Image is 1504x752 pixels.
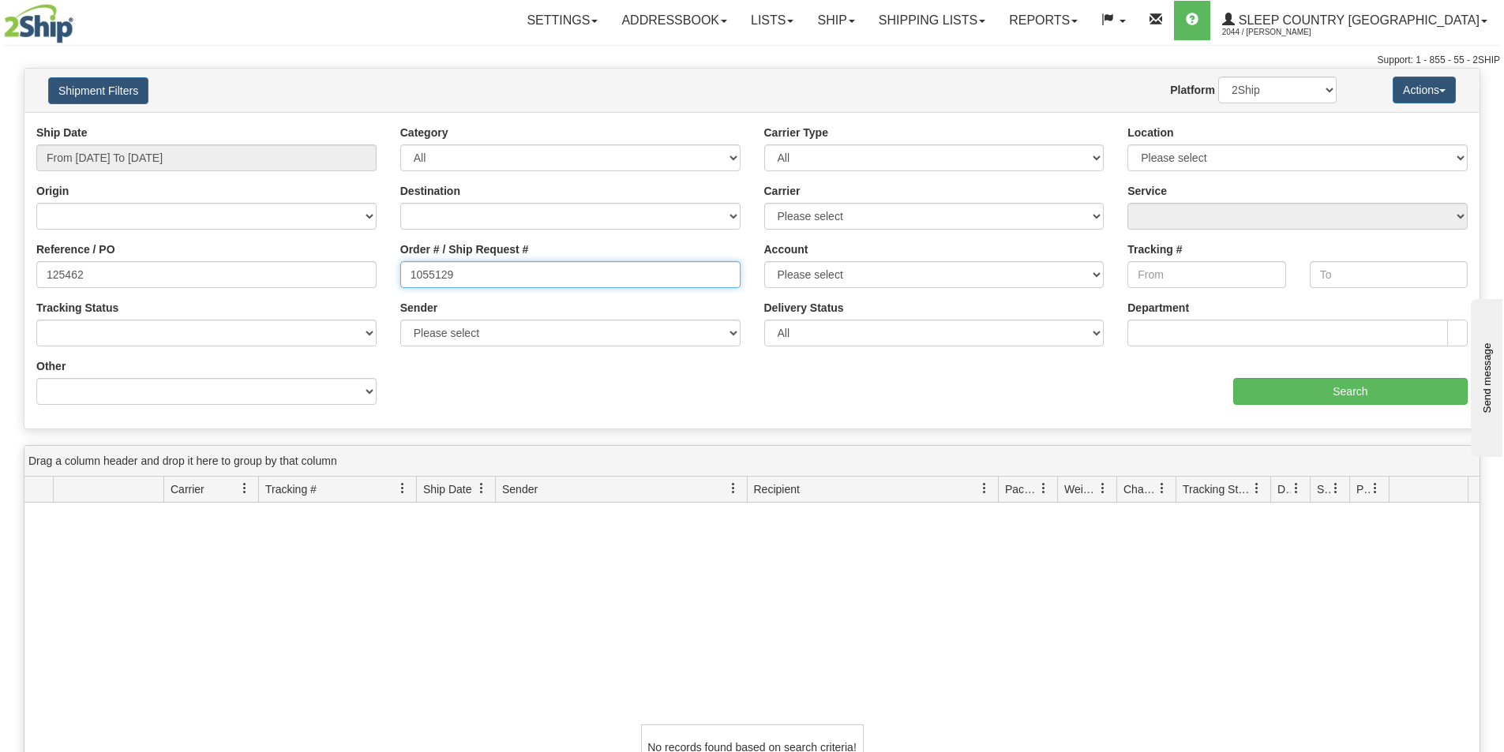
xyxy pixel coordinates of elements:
[805,1,866,40] a: Ship
[400,300,437,316] label: Sender
[48,77,148,104] button: Shipment Filters
[36,241,115,257] label: Reference / PO
[1310,261,1468,288] input: To
[389,475,416,502] a: Tracking # filter column settings
[400,183,460,199] label: Destination
[1277,481,1291,497] span: Delivery Status
[1322,475,1349,502] a: Shipment Issues filter column settings
[1235,13,1480,27] span: Sleep Country [GEOGRAPHIC_DATA]
[1064,481,1097,497] span: Weight
[754,481,800,497] span: Recipient
[1393,77,1456,103] button: Actions
[36,300,118,316] label: Tracking Status
[468,475,495,502] a: Ship Date filter column settings
[4,54,1500,67] div: Support: 1 - 855 - 55 - 2SHIP
[764,125,828,140] label: Carrier Type
[1243,475,1270,502] a: Tracking Status filter column settings
[764,183,801,199] label: Carrier
[1005,481,1038,497] span: Packages
[1127,261,1285,288] input: From
[1127,183,1167,199] label: Service
[265,481,317,497] span: Tracking #
[1123,481,1157,497] span: Charge
[1222,24,1341,40] span: 2044 / [PERSON_NAME]
[764,241,808,257] label: Account
[1233,378,1468,405] input: Search
[502,481,538,497] span: Sender
[515,1,609,40] a: Settings
[171,481,204,497] span: Carrier
[400,241,529,257] label: Order # / Ship Request #
[1183,481,1251,497] span: Tracking Status
[1317,481,1330,497] span: Shipment Issues
[764,300,844,316] label: Delivery Status
[1127,300,1189,316] label: Department
[1468,295,1502,456] iframe: chat widget
[1210,1,1499,40] a: Sleep Country [GEOGRAPHIC_DATA] 2044 / [PERSON_NAME]
[12,13,146,25] div: Send message
[1149,475,1176,502] a: Charge filter column settings
[997,1,1090,40] a: Reports
[231,475,258,502] a: Carrier filter column settings
[1030,475,1057,502] a: Packages filter column settings
[400,125,448,140] label: Category
[1127,241,1182,257] label: Tracking #
[1283,475,1310,502] a: Delivery Status filter column settings
[423,481,471,497] span: Ship Date
[24,446,1480,477] div: grid grouping header
[720,475,747,502] a: Sender filter column settings
[1170,82,1215,98] label: Platform
[971,475,998,502] a: Recipient filter column settings
[4,4,73,43] img: logo2044.jpg
[36,125,88,140] label: Ship Date
[1090,475,1116,502] a: Weight filter column settings
[739,1,805,40] a: Lists
[1356,481,1370,497] span: Pickup Status
[867,1,997,40] a: Shipping lists
[609,1,739,40] a: Addressbook
[36,358,66,374] label: Other
[1127,125,1173,140] label: Location
[36,183,69,199] label: Origin
[1362,475,1389,502] a: Pickup Status filter column settings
